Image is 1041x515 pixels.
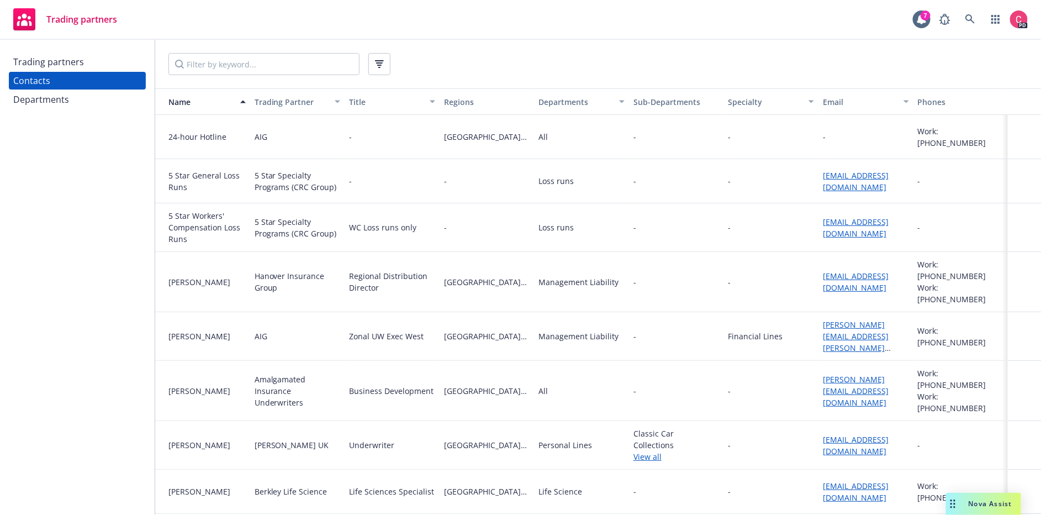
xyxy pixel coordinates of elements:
[723,88,818,115] button: Specialty
[918,259,1004,282] div: Work: [PHONE_NUMBER]
[160,96,234,108] div: Name
[728,131,731,143] div: -
[345,88,440,115] button: Title
[250,88,345,115] button: Trading Partner
[934,8,956,30] a: Report a Bug
[255,486,327,497] div: Berkley Life Science
[349,486,434,497] div: Life Sciences Specialist
[168,486,246,497] div: [PERSON_NAME]
[444,330,530,342] span: [GEOGRAPHIC_DATA][US_STATE]
[168,53,360,75] input: Filter by keyword...
[918,439,921,451] div: -
[255,270,341,293] div: Hanover Insurance Group
[9,53,146,71] a: Trading partners
[823,217,889,239] a: [EMAIL_ADDRESS][DOMAIN_NAME]
[13,72,50,90] div: Contacts
[959,8,981,30] a: Search
[728,330,783,342] div: Financial Lines
[823,96,897,108] div: Email
[633,222,636,233] span: -
[728,439,731,451] div: -
[946,493,1021,515] button: Nova Assist
[633,276,636,288] span: -
[168,210,246,245] div: 5 Star Workers' Compensation Loss Runs
[633,96,720,108] div: Sub-Departments
[1010,10,1028,28] img: photo
[349,131,352,143] div: -
[728,96,802,108] div: Specialty
[985,8,1007,30] a: Switch app
[918,125,1004,149] div: Work: [PHONE_NUMBER]
[538,486,582,497] div: Life Science
[168,385,246,397] div: [PERSON_NAME]
[9,72,146,90] a: Contacts
[633,330,636,342] span: -
[818,88,913,115] button: Email
[918,175,921,187] div: -
[823,131,826,143] div: -
[918,391,1004,414] div: Work: [PHONE_NUMBER]
[728,222,731,233] div: -
[444,385,530,397] span: [GEOGRAPHIC_DATA][US_STATE]
[255,330,267,342] div: AIG
[728,175,731,187] div: -
[440,88,535,115] button: Regions
[728,385,731,397] div: -
[913,88,1008,115] button: Phones
[633,131,720,143] span: -
[444,276,530,288] span: [GEOGRAPHIC_DATA][US_STATE]
[444,131,530,143] span: [GEOGRAPHIC_DATA][US_STATE]
[823,271,889,293] a: [EMAIL_ADDRESS][DOMAIN_NAME]
[349,175,352,187] div: -
[349,330,424,342] div: Zonal UW Exec West
[168,276,246,288] div: [PERSON_NAME]
[918,96,1004,108] div: Phones
[629,88,724,115] button: Sub-Departments
[633,175,636,187] span: -
[168,131,246,143] div: 24-hour Hotline
[349,96,423,108] div: Title
[728,486,731,497] div: -
[534,88,629,115] button: Departments
[255,131,267,143] div: AIG
[918,367,1004,391] div: Work: [PHONE_NUMBER]
[255,216,341,239] div: 5 Star Specialty Programs (CRC Group)
[155,88,250,115] button: Name
[823,481,889,503] a: [EMAIL_ADDRESS][DOMAIN_NAME]
[255,374,341,408] div: Amalgamated Insurance Underwriters
[633,385,720,397] span: -
[538,96,612,108] div: Departments
[255,170,341,193] div: 5 Star Specialty Programs (CRC Group)
[728,276,731,288] div: -
[13,91,69,108] div: Departments
[444,439,530,451] span: [GEOGRAPHIC_DATA][US_STATE]
[349,270,435,293] div: Regional Distribution Director
[918,282,1004,305] div: Work: [PHONE_NUMBER]
[538,330,619,342] div: Management Liability
[633,428,720,439] span: Classic Car
[538,276,619,288] div: Management Liability
[168,330,246,342] div: [PERSON_NAME]
[168,170,246,193] div: 5 Star General Loss Runs
[46,15,117,24] span: Trading partners
[918,222,921,233] div: -
[823,434,889,456] a: [EMAIL_ADDRESS][DOMAIN_NAME]
[255,439,329,451] div: [PERSON_NAME] UK
[823,374,889,408] a: [PERSON_NAME][EMAIL_ADDRESS][DOMAIN_NAME]
[9,4,121,35] a: Trading partners
[946,493,960,515] div: Drag to move
[13,53,84,71] div: Trading partners
[9,91,146,108] a: Departments
[633,451,720,463] a: View all
[349,385,434,397] div: Business Development
[255,96,329,108] div: Trading Partner
[633,439,720,451] span: Collections
[823,319,889,365] a: [PERSON_NAME][EMAIL_ADDRESS][PERSON_NAME][DOMAIN_NAME]
[823,170,889,192] a: [EMAIL_ADDRESS][DOMAIN_NAME]
[633,486,636,497] span: -
[538,439,592,451] div: Personal Lines
[969,499,1012,508] span: Nova Assist
[349,439,394,451] div: Underwriter
[918,325,1004,348] div: Work: [PHONE_NUMBER]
